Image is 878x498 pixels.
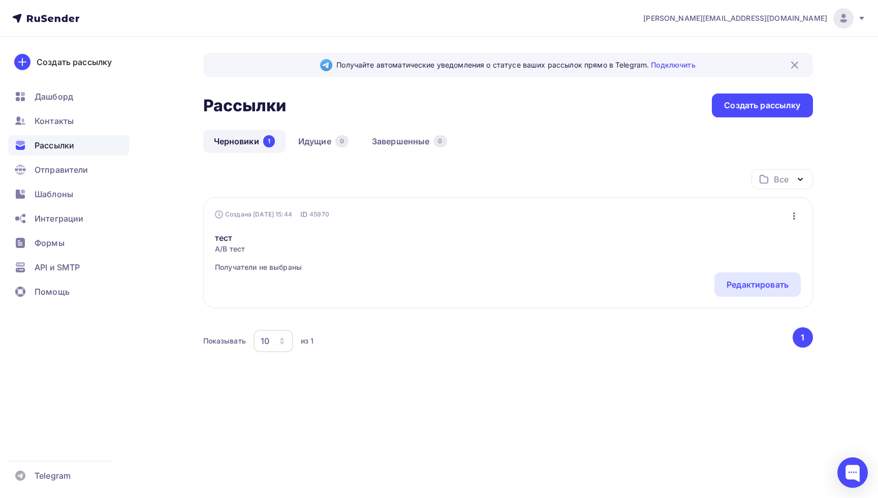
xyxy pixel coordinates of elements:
span: ID [300,209,307,220]
span: 45970 [309,209,329,220]
span: [PERSON_NAME][EMAIL_ADDRESS][DOMAIN_NAME] [643,13,827,23]
span: Дашборд [35,90,73,103]
div: из 1 [301,336,314,346]
span: Получатели не выбраны [215,262,302,272]
span: Формы [35,237,65,249]
span: API и SMTP [35,261,80,273]
a: Отправители [8,160,129,180]
div: Редактировать [727,278,789,291]
span: Telegram [35,470,71,482]
div: Создана [DATE] 15:44 [215,210,292,219]
a: тест [215,232,302,244]
div: Все [774,173,788,185]
a: Черновики1 [203,130,286,153]
span: Помощь [35,286,70,298]
a: Шаблоны [8,184,129,204]
a: Завершенные0 [361,130,458,153]
button: 10 [253,329,294,353]
span: Интеграции [35,212,83,225]
div: 1 [263,135,275,147]
a: Дашборд [8,86,129,107]
span: Получайте автоматические уведомления о статусе ваших рассылок прямо в Telegram. [336,60,695,70]
button: Go to page 1 [793,327,813,348]
button: Все [751,169,813,189]
h2: Рассылки [203,96,287,116]
a: Идущие0 [288,130,359,153]
div: Создать рассылку [724,100,800,111]
a: Формы [8,233,129,253]
span: A/B тест [215,244,302,254]
div: 10 [261,335,269,347]
div: 0 [335,135,349,147]
span: Рассылки [35,139,74,151]
img: Telegram [320,59,332,71]
div: Показывать [203,336,246,346]
a: Подключить [651,60,695,69]
a: Рассылки [8,135,129,155]
span: Контакты [35,115,74,127]
div: 0 [433,135,447,147]
a: Контакты [8,111,129,131]
div: Создать рассылку [37,56,112,68]
span: Отправители [35,164,88,176]
ul: Pagination [791,327,813,348]
span: Шаблоны [35,188,73,200]
a: [PERSON_NAME][EMAIL_ADDRESS][DOMAIN_NAME] [643,8,866,28]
